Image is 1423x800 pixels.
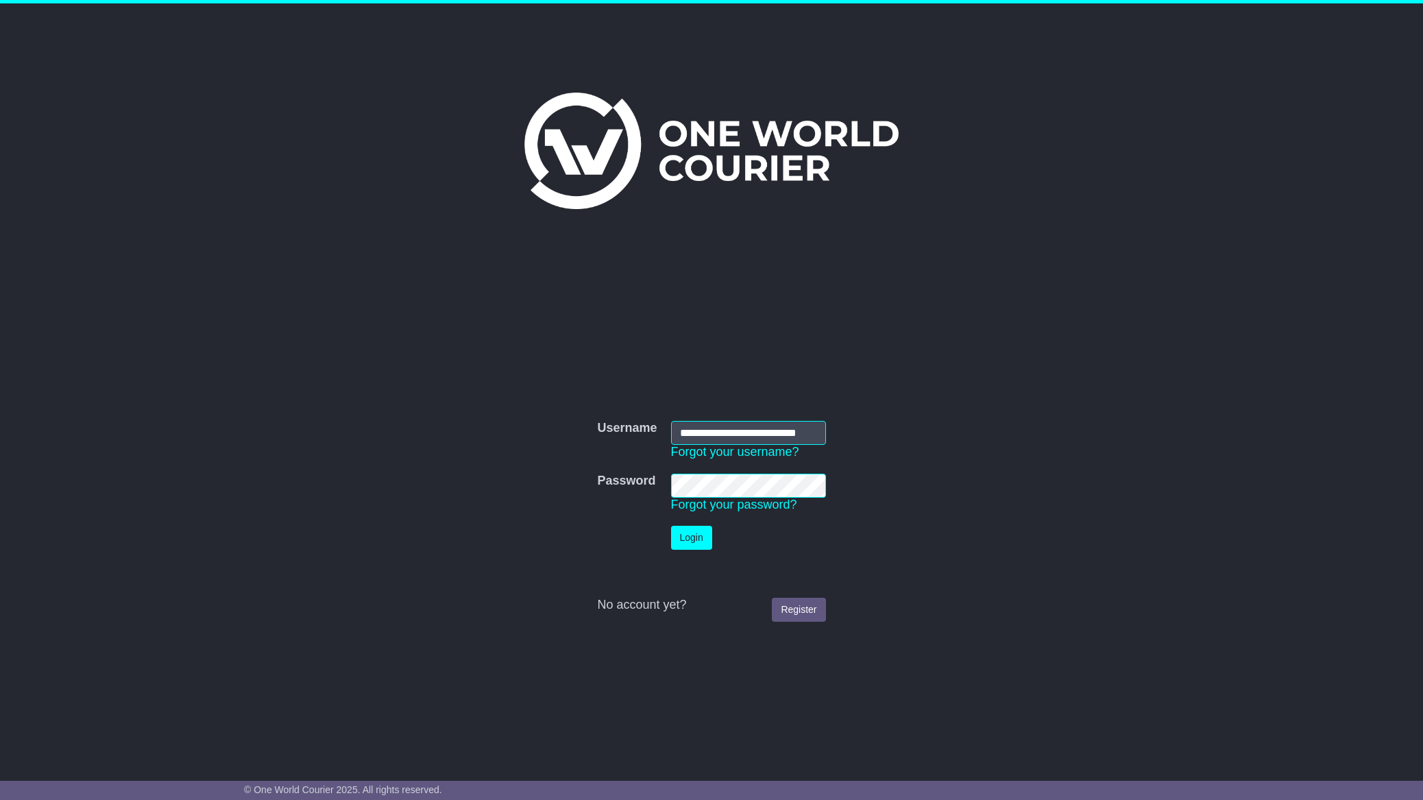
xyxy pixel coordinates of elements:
button: Login [671,526,712,550]
img: One World [524,93,899,209]
a: Forgot your username? [671,445,799,459]
div: No account yet? [597,598,825,613]
a: Forgot your password? [671,498,797,511]
a: Register [772,598,825,622]
span: © One World Courier 2025. All rights reserved. [244,784,442,795]
label: Password [597,474,655,489]
label: Username [597,421,657,436]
